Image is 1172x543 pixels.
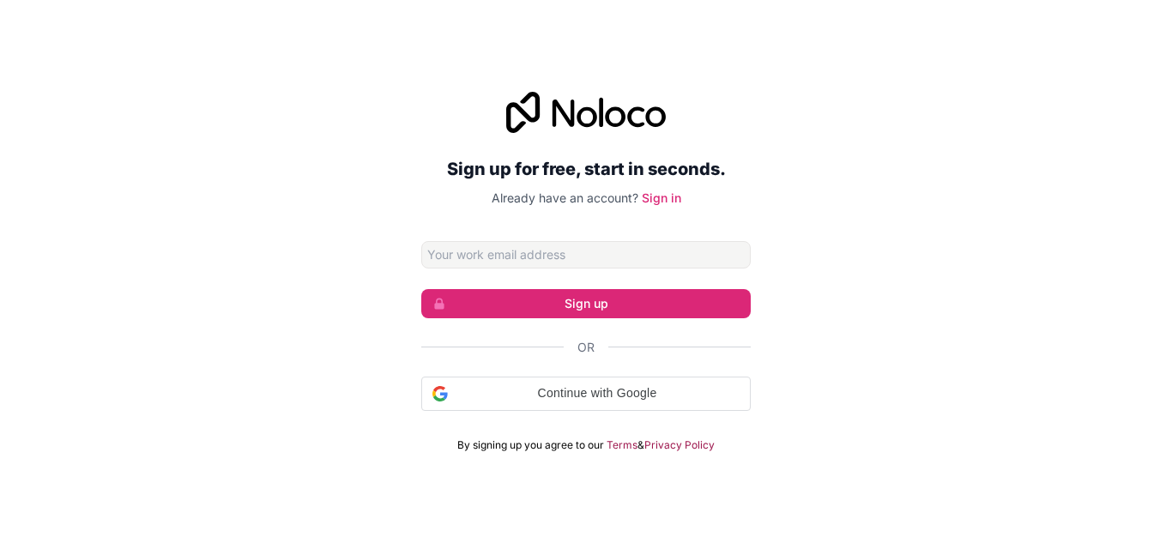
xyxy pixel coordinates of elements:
button: Sign up [421,289,751,318]
h2: Sign up for free, start in seconds. [421,154,751,184]
span: By signing up you agree to our [457,438,604,452]
span: & [637,438,644,452]
span: Or [577,339,595,356]
span: Continue with Google [455,384,740,402]
a: Sign in [642,190,681,205]
a: Privacy Policy [644,438,715,452]
a: Terms [607,438,637,452]
span: Already have an account? [492,190,638,205]
input: Email address [421,241,751,268]
div: Continue with Google [421,377,751,411]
